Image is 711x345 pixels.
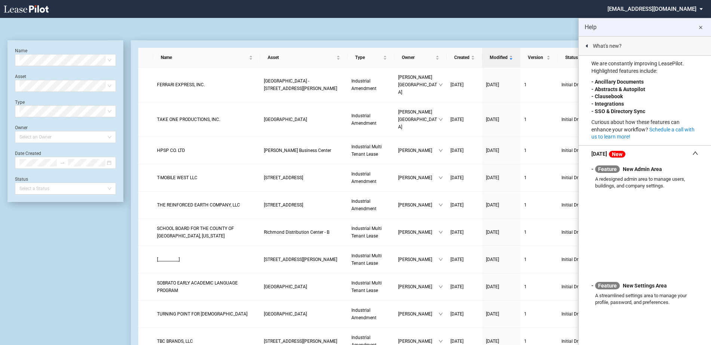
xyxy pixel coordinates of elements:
span: Name [161,54,247,61]
a: [STREET_ADDRESS][PERSON_NAME] [264,256,344,263]
span: San Leandro Industrial Park - 1670 Alvarado Street [264,78,337,91]
span: Initial Draft [561,283,606,290]
a: Industrial Amendment [351,198,391,212]
span: Initial Draft [561,229,606,236]
a: [DATE] [486,116,517,123]
span: down [438,285,443,289]
span: Industrial Multi Tenant Lease [351,253,382,266]
span: Initial Draft [561,310,606,318]
a: SOBRATO EARLY ACADEMIC LANGUAGE PROGRAM [157,279,256,294]
a: 1 [524,81,554,88]
span: Modified [490,54,508,61]
a: Industrial Amendment [351,170,391,185]
a: 1 [524,116,554,123]
a: TBC BRANDS, LLC [157,338,256,345]
a: 1 [524,283,554,290]
span: Initial Draft [561,338,606,345]
a: [DATE] [486,81,517,88]
a: [DATE] [450,338,478,345]
span: [___________] [157,257,180,262]
span: [DATE] [450,284,464,289]
span: down [438,339,443,344]
th: Asset [260,48,348,68]
a: [GEOGRAPHIC_DATA] [264,283,344,290]
span: FERRARI EXPRESS, INC. [157,82,205,87]
span: Richmond Distribution Center - B [264,230,329,235]
span: [DATE] [450,311,464,317]
span: Version [528,54,545,61]
span: [DATE] [486,202,499,208]
a: Industrial Multi Tenant Lease [351,225,391,240]
span: [DATE] [450,257,464,262]
span: Type [355,54,382,61]
span: TBC BRANDS, LLC [157,339,193,344]
th: Created [447,48,482,68]
span: Initial Draft [561,174,606,181]
a: [DATE] [450,147,478,154]
a: THE REINFORCED EARTH COMPANY, LLC [157,201,256,209]
a: T-MOBILE WEST LLC [157,174,256,181]
a: FERRARI EXPRESS, INC. [157,81,256,88]
span: Calaveras Center [264,284,307,289]
a: TURNING POINT FOR [DEMOGRAPHIC_DATA] [157,310,256,318]
span: [DATE] [486,257,499,262]
span: Asset [268,54,335,61]
span: [DATE] [486,82,499,87]
span: down [438,117,443,122]
span: Dupont Industrial Center [264,311,307,317]
span: Industrial Multi Tenant Lease [351,226,382,239]
a: [DATE] [486,310,517,318]
a: [DATE] [450,116,478,123]
span: 1 [524,311,527,317]
span: Initial Draft [561,256,606,263]
span: [DATE] [450,148,464,153]
th: Status [558,48,614,68]
span: Created [454,54,470,61]
span: 33463 Western Avenue [264,175,303,180]
span: [DATE] [486,175,499,180]
span: Initial Draft [561,201,606,209]
a: [DATE] [450,81,478,88]
span: Industrial Multi Tenant Lease [351,280,382,293]
label: Asset [15,74,26,79]
span: 100 Anderson Avenue [264,257,337,262]
a: 1 [524,147,554,154]
span: [DATE] [450,202,464,208]
a: [DATE] [486,283,517,290]
a: Industrial Multi Tenant Lease [351,252,391,267]
span: 1 [524,175,527,180]
span: [PERSON_NAME][GEOGRAPHIC_DATA] [398,74,438,96]
span: [DATE] [450,117,464,122]
span: down [438,83,443,87]
span: [PERSON_NAME] [398,201,438,209]
span: [PERSON_NAME] [398,310,438,318]
span: down [438,148,443,153]
label: Owner [15,125,28,130]
label: Name [15,48,27,53]
a: [DATE] [486,256,517,263]
span: 1 [524,339,527,344]
a: [DATE] [450,201,478,209]
span: Industrial Amendment [351,113,376,126]
a: Industrial Amendment [351,77,391,92]
span: 1 [524,202,527,208]
span: down [438,257,443,262]
th: Type [348,48,394,68]
a: [GEOGRAPHIC_DATA] [264,116,344,123]
span: [PERSON_NAME][GEOGRAPHIC_DATA] [398,108,438,131]
span: [PERSON_NAME] [398,256,438,263]
span: [DATE] [486,339,499,344]
th: Name [153,48,260,68]
span: down [438,230,443,234]
label: Status [15,177,28,182]
span: 1 [524,257,527,262]
label: Date Created [15,151,41,156]
span: [DATE] [486,148,499,153]
span: Industrial Amendment [351,308,376,320]
a: Industrial Amendment [351,112,391,127]
span: O'Toole Business Center [264,148,331,153]
span: Initial Draft [561,116,606,123]
span: to [60,160,65,165]
span: down [438,203,443,207]
a: [DATE] [486,174,517,181]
